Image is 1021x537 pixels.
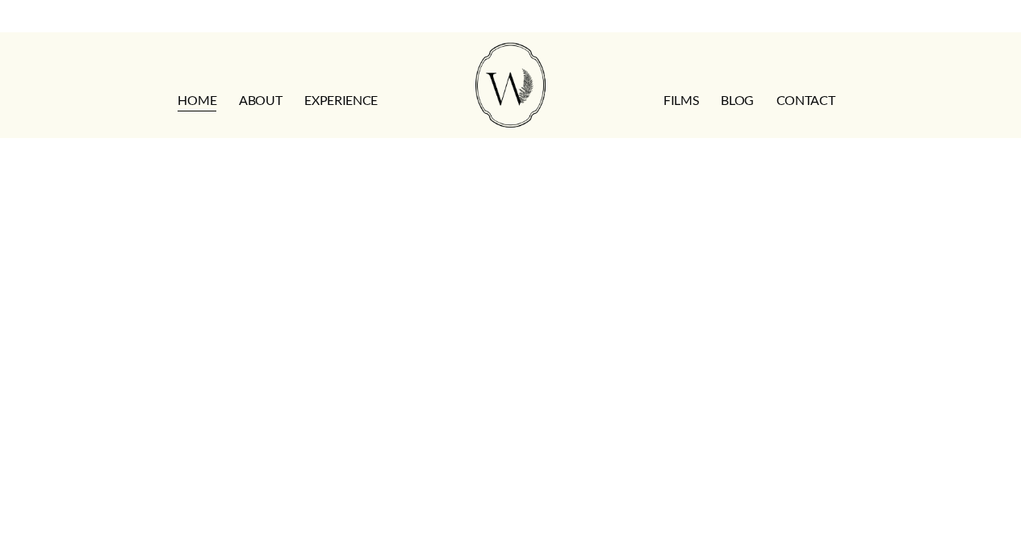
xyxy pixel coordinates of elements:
a: ABOUT [239,87,282,113]
img: Wild Fern Weddings [475,43,545,128]
a: CONTACT [776,87,835,113]
a: HOME [178,87,216,113]
a: EXPERIENCE [304,87,378,113]
a: FILMS [663,87,698,113]
a: Blog [721,87,754,113]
